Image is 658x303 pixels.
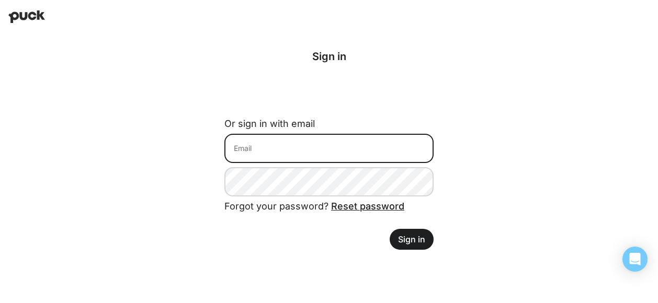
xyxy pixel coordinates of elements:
a: Reset password [331,201,404,212]
button: Sign in [390,229,434,250]
div: Sign in [224,50,434,63]
iframe: Sign in with Google Button [219,80,439,103]
span: Forgot your password? [224,201,404,212]
label: Or sign in with email [224,118,315,129]
img: Puck home [8,10,45,23]
div: Open Intercom Messenger [622,247,648,272]
input: Email [224,134,434,163]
